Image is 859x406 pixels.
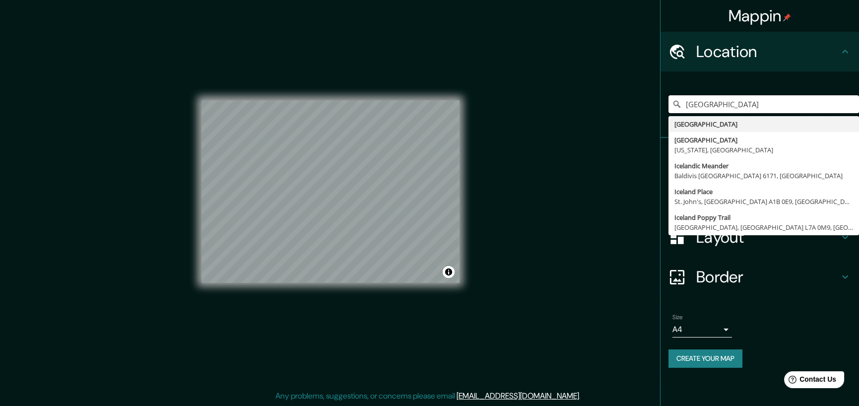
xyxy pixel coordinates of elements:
div: Icelandic Meander [674,161,853,171]
h4: Location [696,42,839,62]
img: pin-icon.png [783,13,791,21]
iframe: Help widget launcher [771,367,848,395]
div: Iceland Place [674,187,853,197]
p: Any problems, suggestions, or concerns please email . [275,390,581,402]
button: Create your map [668,349,742,368]
div: [GEOGRAPHIC_DATA] [674,135,853,145]
div: Layout [661,217,859,257]
h4: Mappin [728,6,792,26]
label: Size [672,313,683,322]
canvas: Map [201,100,460,283]
h4: Layout [696,227,839,247]
div: [US_STATE], [GEOGRAPHIC_DATA] [674,145,853,155]
div: Style [661,178,859,217]
div: Location [661,32,859,71]
a: [EMAIL_ADDRESS][DOMAIN_NAME] [457,391,579,401]
div: [GEOGRAPHIC_DATA] [674,119,853,129]
h4: Border [696,267,839,287]
input: Pick your city or area [668,95,859,113]
div: [GEOGRAPHIC_DATA], [GEOGRAPHIC_DATA] L7A 0M9, [GEOGRAPHIC_DATA] [674,222,853,232]
div: Iceland Poppy Trail [674,212,853,222]
div: Pins [661,138,859,178]
div: Border [661,257,859,297]
div: . [581,390,582,402]
button: Toggle attribution [443,266,455,278]
div: St. John's, [GEOGRAPHIC_DATA] A1B 0E9, [GEOGRAPHIC_DATA] [674,197,853,206]
div: Baldivis [GEOGRAPHIC_DATA] 6171, [GEOGRAPHIC_DATA] [674,171,853,181]
div: . [582,390,584,402]
div: A4 [672,322,732,338]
